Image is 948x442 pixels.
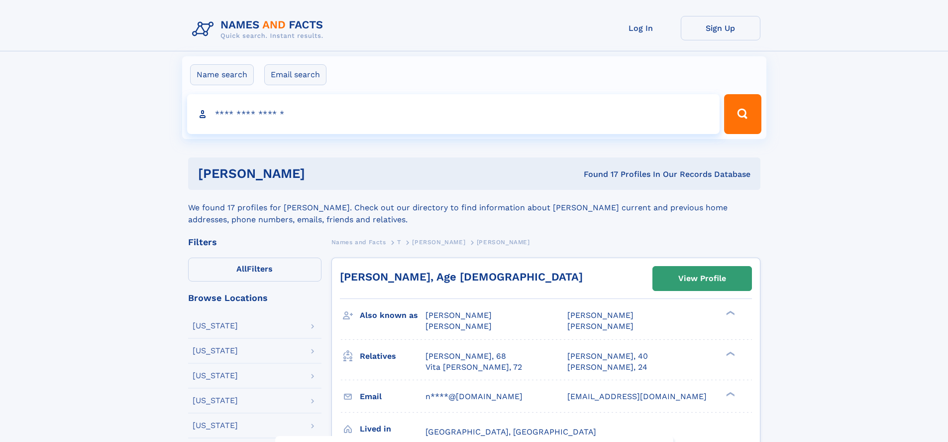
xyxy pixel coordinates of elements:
[724,350,736,357] div: ❯
[425,427,596,437] span: [GEOGRAPHIC_DATA], [GEOGRAPHIC_DATA]
[412,239,465,246] span: [PERSON_NAME]
[190,64,254,85] label: Name search
[724,94,761,134] button: Search Button
[425,321,492,331] span: [PERSON_NAME]
[340,271,583,283] a: [PERSON_NAME], Age [DEMOGRAPHIC_DATA]
[236,264,247,274] span: All
[397,236,401,248] a: T
[264,64,326,85] label: Email search
[397,239,401,246] span: T
[193,372,238,380] div: [US_STATE]
[360,348,425,365] h3: Relatives
[444,169,750,180] div: Found 17 Profiles In Our Records Database
[567,310,633,320] span: [PERSON_NAME]
[193,397,238,405] div: [US_STATE]
[188,294,321,302] div: Browse Locations
[681,16,760,40] a: Sign Up
[567,351,648,362] a: [PERSON_NAME], 40
[425,351,506,362] a: [PERSON_NAME], 68
[198,167,444,180] h1: [PERSON_NAME]
[188,16,331,43] img: Logo Names and Facts
[187,94,720,134] input: search input
[360,421,425,438] h3: Lived in
[360,388,425,405] h3: Email
[193,422,238,430] div: [US_STATE]
[567,392,707,401] span: [EMAIL_ADDRESS][DOMAIN_NAME]
[601,16,681,40] a: Log In
[188,238,321,247] div: Filters
[477,239,530,246] span: [PERSON_NAME]
[425,310,492,320] span: [PERSON_NAME]
[724,310,736,316] div: ❯
[678,267,726,290] div: View Profile
[193,347,238,355] div: [US_STATE]
[724,391,736,397] div: ❯
[653,267,751,291] a: View Profile
[193,322,238,330] div: [US_STATE]
[412,236,465,248] a: [PERSON_NAME]
[188,258,321,282] label: Filters
[567,362,647,373] a: [PERSON_NAME], 24
[331,236,386,248] a: Names and Facts
[567,321,633,331] span: [PERSON_NAME]
[360,307,425,324] h3: Also known as
[188,190,760,226] div: We found 17 profiles for [PERSON_NAME]. Check out our directory to find information about [PERSON...
[425,362,522,373] a: Vita [PERSON_NAME], 72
